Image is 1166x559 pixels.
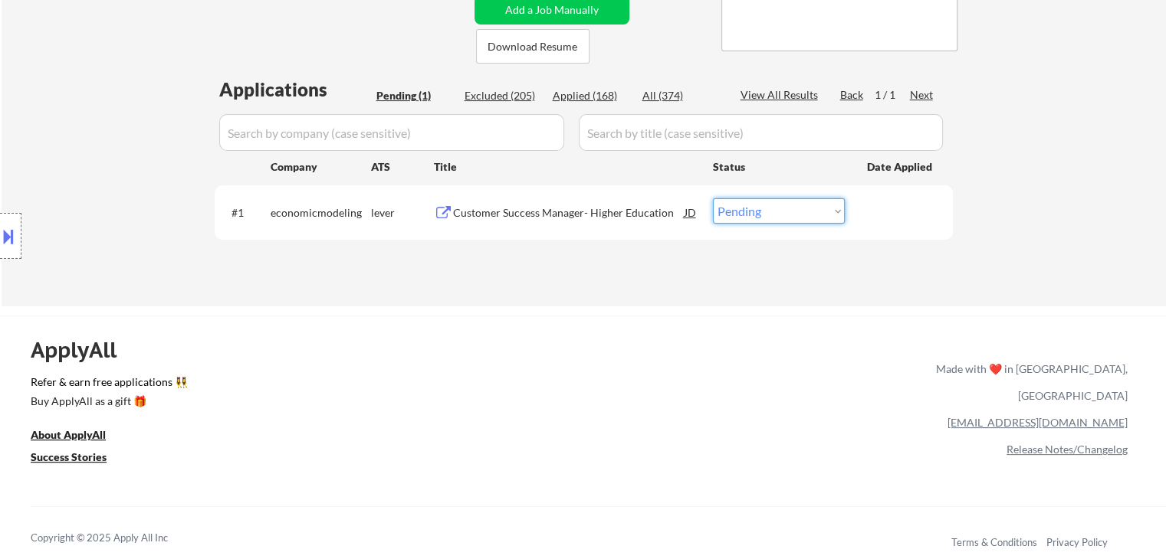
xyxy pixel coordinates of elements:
div: 1 / 1 [875,87,910,103]
div: Excluded (205) [465,88,541,103]
button: Download Resume [476,29,590,64]
a: Buy ApplyAll as a gift 🎁 [31,393,184,412]
u: Success Stories [31,450,107,463]
a: Success Stories [31,449,127,468]
div: View All Results [741,87,823,103]
div: Title [434,159,698,175]
u: About ApplyAll [31,428,106,441]
div: Date Applied [867,159,934,175]
div: Back [840,87,865,103]
a: Refer & earn free applications 👯‍♀️ [31,377,616,393]
div: Company [271,159,371,175]
a: About ApplyAll [31,427,127,446]
div: JD [683,198,698,226]
div: Pending (1) [376,88,453,103]
input: Search by title (case sensitive) [579,114,943,151]
div: Made with ❤️ in [GEOGRAPHIC_DATA], [GEOGRAPHIC_DATA] [930,355,1128,409]
input: Search by company (case sensitive) [219,114,564,151]
div: ATS [371,159,434,175]
div: economicmodeling [271,205,371,221]
a: Terms & Conditions [951,536,1037,548]
div: Customer Success Manager- Higher Education [453,205,685,221]
div: Next [910,87,934,103]
div: All (374) [642,88,719,103]
div: Applications [219,80,371,99]
div: lever [371,205,434,221]
div: Copyright © 2025 Apply All Inc [31,531,207,546]
div: Buy ApplyAll as a gift 🎁 [31,396,184,407]
a: Release Notes/Changelog [1007,443,1128,456]
a: [EMAIL_ADDRESS][DOMAIN_NAME] [948,416,1128,429]
a: Privacy Policy [1046,536,1108,548]
div: Applied (168) [553,88,629,103]
div: Status [713,152,845,180]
